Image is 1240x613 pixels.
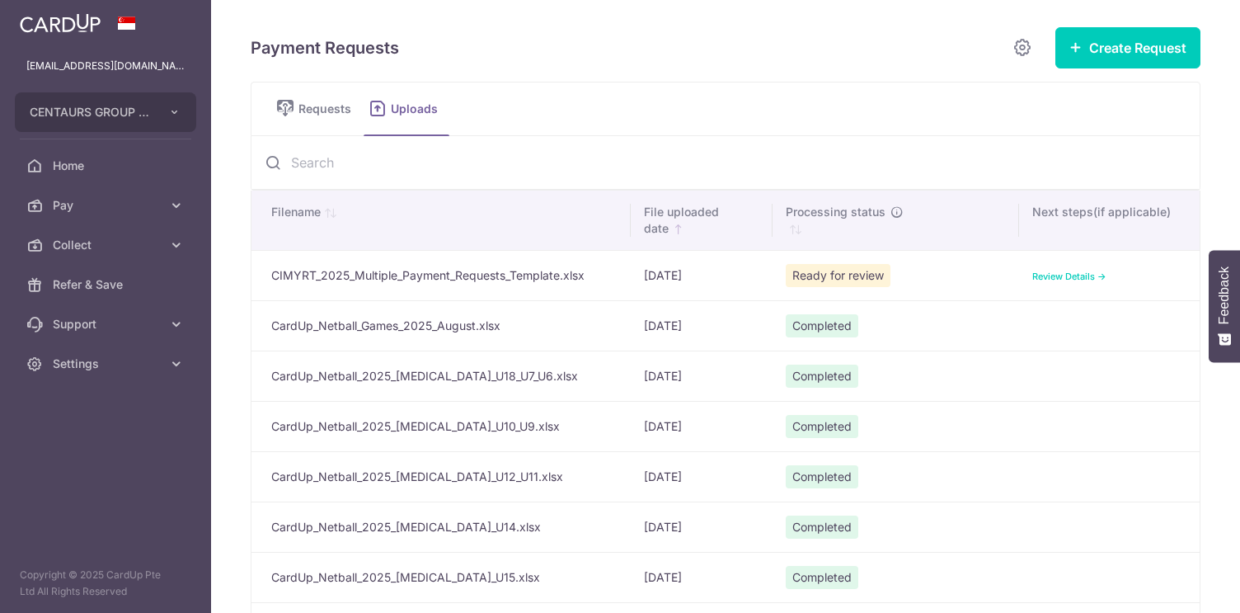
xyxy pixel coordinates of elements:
a: Requests [271,83,357,135]
td: [DATE] [631,451,773,502]
span: Home [53,158,162,174]
span: Requests [298,101,357,117]
span: Feedback [1217,266,1232,324]
td: CardUp_Netball_2025_[MEDICAL_DATA]_U10_U9.xlsx [251,401,631,451]
span: Collect [53,237,162,253]
td: CardUp_Netball_2025_[MEDICAL_DATA]_U18_U7_U6.xlsx [251,351,631,401]
input: Search [251,136,1200,189]
td: [DATE] [631,502,773,552]
span: Processing status [786,204,885,220]
iframe: Opens a widget where you can find more information [1134,563,1224,605]
span: Completed [786,566,858,589]
button: Create Request [1055,27,1200,68]
span: Completed [786,314,858,337]
p: [EMAIL_ADDRESS][DOMAIN_NAME] [26,58,185,74]
span: Uploads [391,101,449,117]
th: File uploaded date: activate to sort column ascending [631,191,773,250]
button: CENTAURS GROUP PRIVATE LIMITED [15,92,196,132]
span: Ready for review [786,264,890,287]
td: [DATE] [631,552,773,602]
th: Next steps(if applicable) [1019,191,1200,250]
span: Pay [53,197,162,214]
td: CIMYRT_2025_Multiple_Payment_Requests_Template.xlsx [251,250,631,300]
td: [DATE] [631,250,773,300]
a: Review Details -> [1032,271,1106,282]
span: CENTAURS GROUP PRIVATE LIMITED [30,104,152,120]
td: CardUp_Netball_2025_[MEDICAL_DATA]_U12_U11.xlsx [251,451,631,502]
th: Processing status : activate to sort column ascending [773,191,1020,250]
td: [DATE] [631,401,773,451]
span: Completed [786,516,858,539]
span: Completed [786,365,858,388]
span: Refer & Save [53,276,162,293]
a: Uploads [364,83,449,135]
span: Completed [786,415,858,438]
span: Support [53,316,162,332]
th: Filename: activate to sort column ascending [251,191,631,250]
img: CardUp [20,13,101,33]
td: CardUp_Netball_Games_2025_August.xlsx [251,300,631,351]
td: CardUp_Netball_2025_[MEDICAL_DATA]_U14.xlsx [251,502,631,552]
span: Completed [786,465,858,488]
button: Feedback - Show survey [1209,250,1240,362]
span: Settings [53,356,162,372]
td: CardUp_Netball_2025_[MEDICAL_DATA]_U15.xlsx [251,552,631,602]
h5: Payment Requests [251,35,399,61]
td: [DATE] [631,351,773,401]
td: [DATE] [631,300,773,351]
